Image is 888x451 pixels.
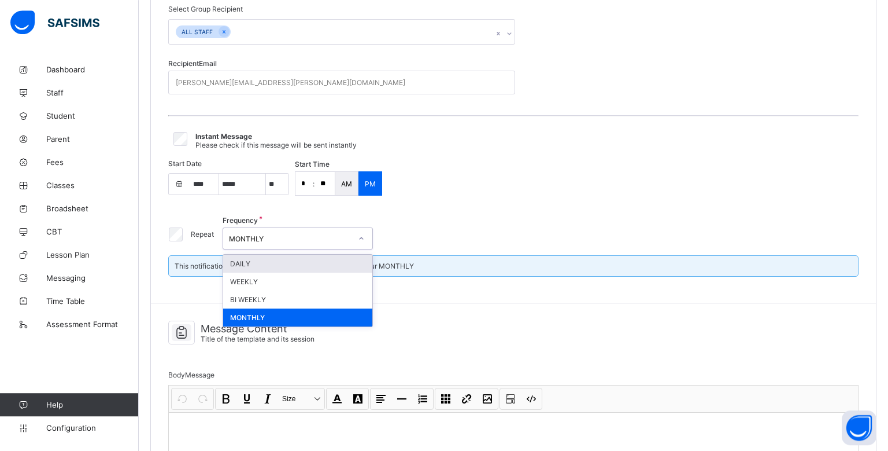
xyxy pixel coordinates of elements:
[223,291,372,309] div: BI WEEKLY
[46,157,139,167] span: Fees
[46,296,139,306] span: Time Table
[46,88,139,97] span: Staff
[313,179,314,188] p: :
[365,179,376,188] p: PM
[191,230,214,239] label: Repeat
[176,25,219,39] div: ALL STAFF
[46,423,138,432] span: Configuration
[258,389,277,409] button: Italic
[371,389,391,409] button: Align
[168,5,243,13] span: Select Group Recipient
[501,389,520,409] button: Show blocks
[327,389,347,409] button: Font Color
[46,181,139,190] span: Classes
[46,250,139,259] span: Lesson Plan
[168,59,217,68] span: Recipient Email
[46,111,139,120] span: Student
[229,234,351,243] div: MONTHLY
[195,141,357,149] span: Please check if this message will be sent instantly
[46,320,139,329] span: Assessment Format
[168,159,202,168] span: Start Date
[413,389,432,409] button: List
[223,255,372,273] div: DAILY
[201,335,314,343] span: Title of the template and its session
[46,204,139,213] span: Broadsheet
[201,322,314,335] span: Message Content
[341,179,352,188] p: AM
[46,227,139,236] span: CBT
[10,10,99,35] img: safsims
[46,134,139,144] span: Parent
[216,389,236,409] button: Bold
[842,410,876,445] button: Open asap
[436,389,456,409] button: Table
[46,65,139,74] span: Dashboard
[295,160,330,168] span: Start time
[521,389,541,409] button: Code view
[193,389,213,409] button: Redo
[176,72,405,94] div: [PERSON_NAME][EMAIL_ADDRESS][PERSON_NAME][DOMAIN_NAME]
[168,371,214,379] span: Body Message
[195,132,252,141] span: Instant Message
[392,389,412,409] button: Horizontal line
[457,389,476,409] button: Link
[172,389,192,409] button: Undo
[223,273,372,291] div: WEEKLY
[237,389,257,409] button: Underline
[223,309,372,327] div: MONTHLY
[46,273,139,283] span: Messaging
[478,389,497,409] button: Image
[223,216,258,225] span: Frequency
[348,389,368,409] button: Highlight Color
[175,262,414,270] span: This notification will occur . This event would occur MONTHLY
[279,389,324,409] button: Size
[46,400,138,409] span: Help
